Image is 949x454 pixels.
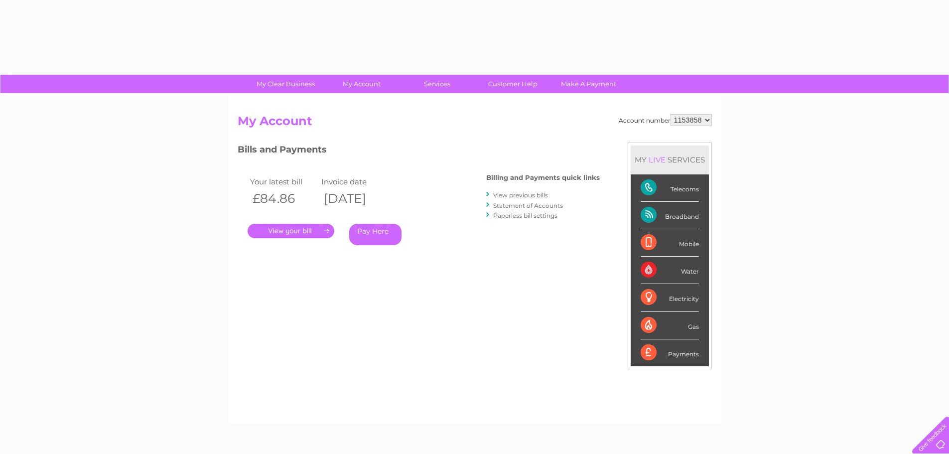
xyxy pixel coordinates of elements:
a: Paperless bill settings [493,212,557,219]
a: . [248,224,334,238]
a: Make A Payment [547,75,630,93]
div: Mobile [641,229,699,257]
a: Pay Here [349,224,402,245]
a: Customer Help [472,75,554,93]
div: Account number [619,114,712,126]
div: Gas [641,312,699,339]
div: Water [641,257,699,284]
a: My Clear Business [245,75,327,93]
div: Electricity [641,284,699,311]
div: Telecoms [641,174,699,202]
td: Invoice date [319,175,391,188]
a: My Account [320,75,403,93]
h2: My Account [238,114,712,133]
td: Your latest bill [248,175,319,188]
div: LIVE [647,155,668,164]
h3: Bills and Payments [238,143,600,160]
a: View previous bills [493,191,548,199]
h4: Billing and Payments quick links [486,174,600,181]
a: Services [396,75,478,93]
div: Payments [641,339,699,366]
a: Statement of Accounts [493,202,563,209]
th: £84.86 [248,188,319,209]
div: Broadband [641,202,699,229]
div: MY SERVICES [631,146,709,174]
th: [DATE] [319,188,391,209]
